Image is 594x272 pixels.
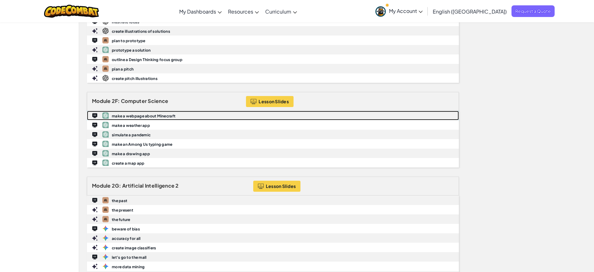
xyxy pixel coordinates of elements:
a: create image classifiers [87,243,459,252]
span: English ([GEOGRAPHIC_DATA]) [433,8,507,15]
a: create illustrations of solutions [87,26,459,36]
b: make a weather app [112,123,150,128]
img: IconCreate.svg [92,75,98,81]
img: IconLearn.svg [92,226,97,231]
img: gpt-4o-2024-11-20 [102,150,109,156]
img: dall-e-3 [102,28,109,34]
b: the future [112,217,130,222]
a: My Account [372,1,426,21]
b: prototype a solution [112,48,151,53]
b: make a webpage about Minecraft [112,114,175,118]
a: prototype a solution [87,45,459,54]
a: create a map app [87,158,459,167]
img: gemini-2.5-flash [102,225,109,232]
button: Lesson Slides [246,96,294,107]
a: make a drawing app [87,149,459,158]
img: gpt-4o-2024-11-20 [102,160,109,166]
b: accuracy for all [112,236,140,241]
img: IconCreate.svg [92,245,98,250]
a: make a webpage about Minecraft [87,111,459,120]
img: gpt-4o-2024-11-20 [102,112,109,119]
img: claude-sonnet-4-20250514 [102,37,109,43]
a: the present [87,205,459,214]
a: Resources [225,3,262,20]
b: create image classifiers [112,246,156,250]
img: IconLearn.svg [92,122,97,127]
img: IconLearn.svg [92,254,97,259]
a: more data mining [87,262,459,271]
b: create a map app [112,161,144,166]
a: plan to prototype [87,36,459,45]
img: IconLearn.svg [92,160,97,165]
img: claude-sonnet-4-20250514 [102,197,109,203]
b: make an Among Us typing game [112,142,173,147]
img: CodeCombat logo [44,5,99,18]
img: claude-sonnet-4-20250514 [102,216,109,222]
a: Curriculum [262,3,300,20]
img: IconLearn.svg [92,198,97,202]
img: IconCreate.svg [92,263,98,269]
img: IconCreate.svg [92,28,98,34]
a: make a weather app [87,120,459,130]
img: IconCreate.svg [92,235,98,241]
a: simulate a pandemic [87,130,459,139]
span: Curriculum [265,8,291,15]
img: IconLearn.svg [92,57,97,61]
img: IconLearn.svg [92,151,97,156]
span: Module [92,182,111,189]
img: gemini-2.5-flash [102,235,109,241]
span: Module [92,98,111,104]
b: beware of bias [112,227,140,231]
b: plan to prototype [112,38,146,43]
b: the past [112,198,127,203]
a: My Dashboards [176,3,225,20]
img: gemini-2.5-flash [102,244,109,251]
a: English ([GEOGRAPHIC_DATA]) [430,3,510,20]
img: IconLearn.svg [92,38,97,42]
span: 2G: Artificial Intelligence 2 [112,182,179,189]
img: IconLearn.svg [92,141,97,146]
span: 2F: Computer Science [112,98,168,104]
button: Lesson Slides [253,181,301,192]
b: plan a pitch [112,67,134,71]
img: IconCreate.svg [92,66,98,71]
img: dall-e-3 [102,75,109,81]
b: make a drawing app [112,151,150,156]
a: the past [87,195,459,205]
a: outline a Design Thinking focus group [87,54,459,64]
img: gemini-2.5-flash [102,254,109,260]
img: IconCreate.svg [92,207,98,212]
span: My Dashboards [179,8,216,15]
b: more data mining [112,264,145,269]
img: IconCreate.svg [92,47,98,53]
a: create pitch illustrations [87,73,459,83]
img: gemini-2.5-flash [102,263,109,269]
b: simulate a pandemic [112,133,151,137]
a: make an Among Us typing game [87,139,459,149]
a: Request a Quote [511,5,555,17]
b: the present [112,208,133,212]
b: let's go to the mall [112,255,146,260]
img: gpt-4o-2024-11-20 [102,47,109,53]
a: the future [87,214,459,224]
span: Lesson Slides [266,184,296,189]
span: Resources [228,8,253,15]
span: Lesson Slides [259,99,289,104]
img: gpt-4o-2024-11-20 [102,122,109,128]
img: IconCreate.svg [92,216,98,222]
span: My Account [389,8,423,14]
img: gpt-4o-2024-11-20 [102,131,109,138]
a: beware of bias [87,224,459,233]
b: create illustrations of solutions [112,29,170,34]
img: claude-sonnet-4-20250514 [102,207,109,213]
img: IconLearn.svg [92,132,97,137]
img: IconLearn.svg [92,113,97,118]
img: claude-sonnet-4-20250514 [102,56,109,62]
b: create pitch illustrations [112,76,157,81]
img: gpt-4o-2024-11-20 [102,141,109,147]
b: outline a Design Thinking focus group [112,57,182,62]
